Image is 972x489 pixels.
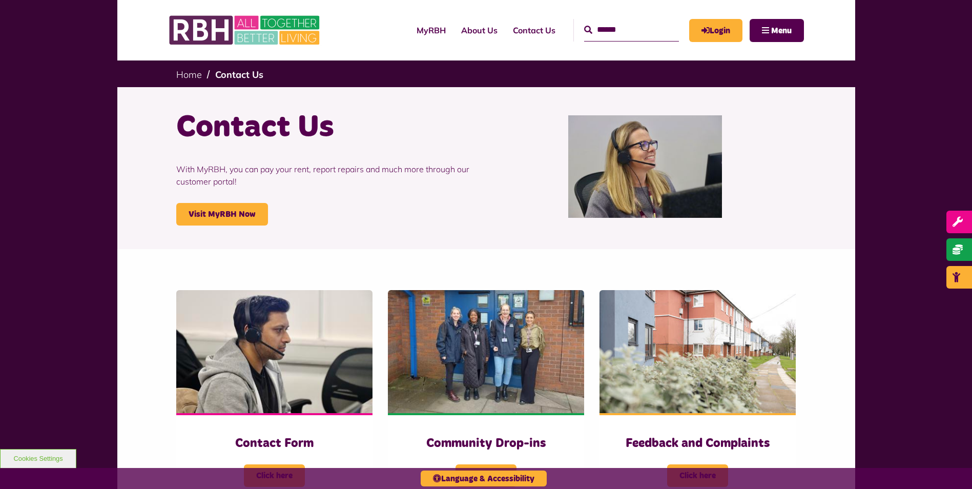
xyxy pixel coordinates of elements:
[505,16,563,44] a: Contact Us
[197,436,352,452] h3: Contact Form
[408,436,564,452] h3: Community Drop-ins
[421,471,547,486] button: Language & Accessibility
[176,290,373,413] img: Contact Centre February 2024 (4)
[771,27,792,35] span: Menu
[926,443,972,489] iframe: Netcall Web Assistant for live chat
[599,290,796,413] img: SAZMEDIA RBH 22FEB24 97
[244,464,305,487] span: Click here
[620,436,775,452] h3: Feedback and Complaints
[667,464,728,487] span: Click here
[456,464,516,487] span: Click here
[169,10,322,50] img: RBH
[750,19,804,42] button: Navigation
[176,203,268,226] a: Visit MyRBH Now
[689,19,742,42] a: MyRBH
[215,69,263,80] a: Contact Us
[176,108,479,148] h1: Contact Us
[388,290,584,413] img: Heywood Drop In 2024
[176,69,202,80] a: Home
[453,16,505,44] a: About Us
[568,115,722,218] img: Contact Centre February 2024 (1)
[176,148,479,203] p: With MyRBH, you can pay your rent, report repairs and much more through our customer portal!
[409,16,453,44] a: MyRBH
